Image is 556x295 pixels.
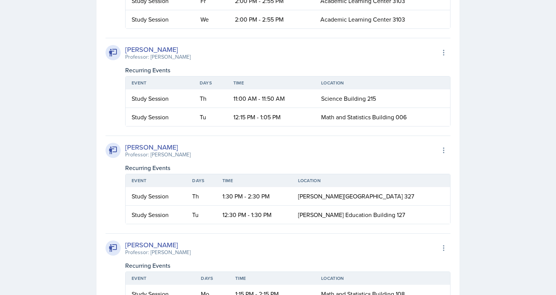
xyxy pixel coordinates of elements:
[125,261,450,270] div: Recurring Events
[126,174,186,187] th: Event
[132,94,188,103] div: Study Session
[194,89,227,108] td: Th
[125,248,191,256] div: Professor: [PERSON_NAME]
[125,151,191,159] div: Professor: [PERSON_NAME]
[186,206,216,224] td: Tu
[321,113,407,121] span: Math and Statistics Building 006
[125,163,450,172] div: Recurring Events
[125,53,191,61] div: Professor: [PERSON_NAME]
[315,272,450,285] th: Location
[216,174,292,187] th: Time
[229,272,315,285] th: Time
[132,15,188,24] div: Study Session
[194,10,228,28] td: We
[125,66,450,75] div: Recurring Events
[216,206,292,224] td: 12:30 PM - 1:30 PM
[195,272,229,285] th: Days
[227,76,315,89] th: Time
[126,272,195,285] th: Event
[321,94,376,103] span: Science Building 215
[186,187,216,206] td: Th
[227,108,315,126] td: 12:15 PM - 1:05 PM
[216,187,292,206] td: 1:30 PM - 2:30 PM
[125,44,191,55] div: [PERSON_NAME]
[126,76,194,89] th: Event
[298,211,405,219] span: [PERSON_NAME] Education Building 127
[229,10,314,28] td: 2:00 PM - 2:55 PM
[298,192,414,200] span: [PERSON_NAME][GEOGRAPHIC_DATA] 327
[186,174,216,187] th: Days
[315,76,450,89] th: Location
[125,142,191,152] div: [PERSON_NAME]
[227,89,315,108] td: 11:00 AM - 11:50 AM
[132,210,180,219] div: Study Session
[320,15,405,23] span: Academic Learning Center 3103
[125,240,191,250] div: [PERSON_NAME]
[292,174,450,187] th: Location
[194,76,227,89] th: Days
[132,192,180,201] div: Study Session
[132,112,188,122] div: Study Session
[194,108,227,126] td: Tu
